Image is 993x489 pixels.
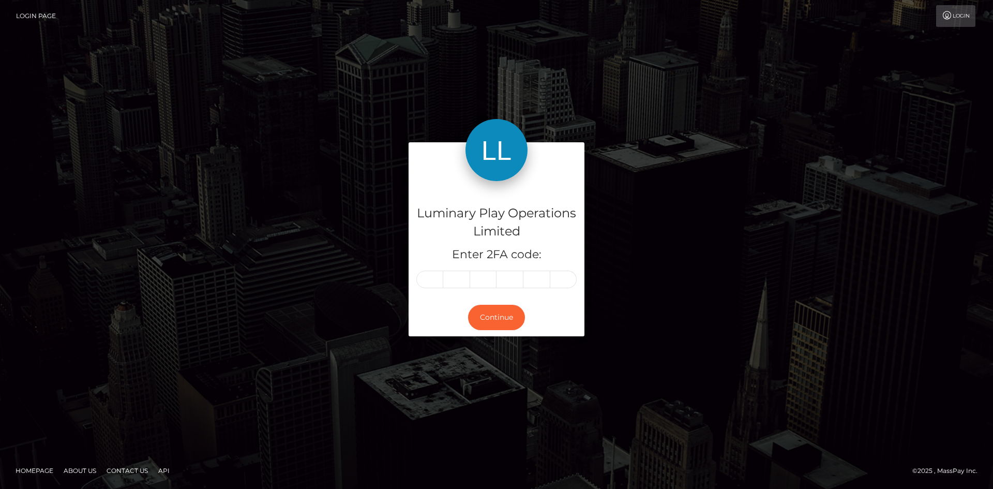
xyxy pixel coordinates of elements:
[912,465,985,477] div: © 2025 , MassPay Inc.
[416,247,577,263] h5: Enter 2FA code:
[465,119,528,181] img: Luminary Play Operations Limited
[416,204,577,241] h4: Luminary Play Operations Limited
[154,463,174,479] a: API
[59,463,100,479] a: About Us
[936,5,975,27] a: Login
[102,463,152,479] a: Contact Us
[16,5,56,27] a: Login Page
[11,463,57,479] a: Homepage
[468,305,525,330] button: Continue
